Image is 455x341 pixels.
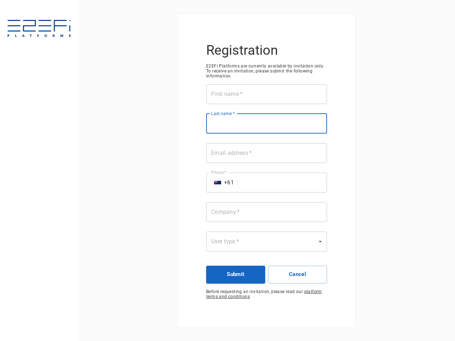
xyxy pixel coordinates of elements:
[211,169,226,175] label: Phone
[268,266,327,283] button: Cancel
[206,289,327,299] span: Before requesting an invitation, please read our
[206,64,327,79] span: E2EFi Platforms are currently available by invitation only. To receive an invitation, please subm...
[206,266,265,283] button: Submit
[211,110,235,117] label: Last name
[206,42,327,58] h3: Registration
[206,289,322,299] span: platform terms and conditions
[7,20,71,38] img: E2EFiPLATFORMS-7f06cbf9.svg
[211,176,224,189] button: Select country
[214,181,221,184] img: unknown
